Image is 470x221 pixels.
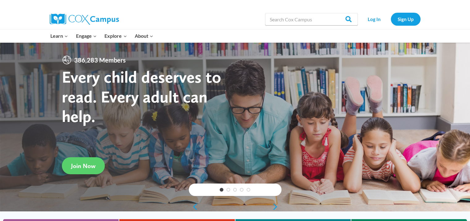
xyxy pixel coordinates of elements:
nav: Secondary Navigation [361,13,421,25]
img: Cox Campus [50,14,119,25]
a: 2 [227,188,230,192]
span: Explore [104,32,127,40]
a: 4 [240,188,243,192]
strong: Every child deserves to read. Every adult can help. [62,67,221,126]
a: Log In [361,13,388,25]
a: next [272,203,282,210]
span: 386,283 Members [72,55,128,65]
input: Search Cox Campus [265,13,358,25]
a: 3 [233,188,237,192]
a: Join Now [62,157,105,174]
span: About [135,32,153,40]
a: Sign Up [391,13,421,25]
span: Join Now [71,162,95,170]
span: Engage [76,32,97,40]
a: 5 [247,188,250,192]
div: content slider buttons [189,201,282,213]
a: 1 [220,188,223,192]
a: previous [189,203,198,210]
nav: Primary Navigation [47,29,157,42]
span: Learn [50,32,68,40]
